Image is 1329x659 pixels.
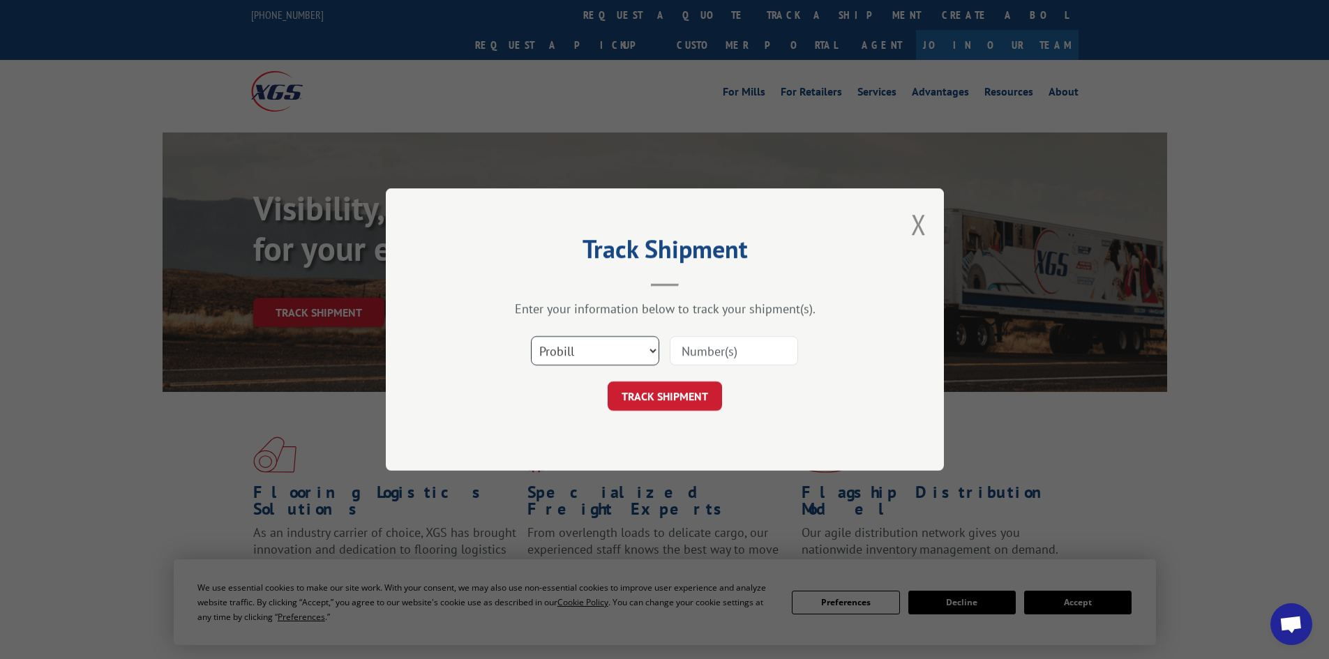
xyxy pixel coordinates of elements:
button: Close modal [911,206,926,243]
input: Number(s) [670,336,798,365]
h2: Track Shipment [456,239,874,266]
div: Open chat [1270,603,1312,645]
button: TRACK SHIPMENT [608,381,722,411]
div: Enter your information below to track your shipment(s). [456,301,874,317]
